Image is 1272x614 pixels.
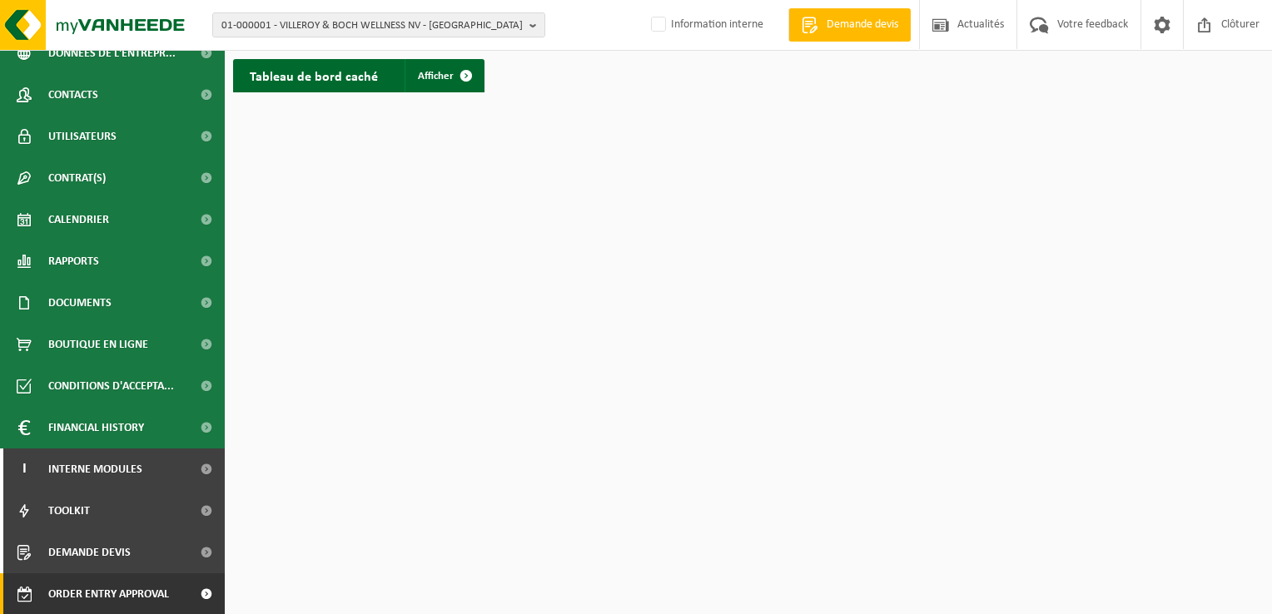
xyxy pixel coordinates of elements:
span: Financial History [48,407,144,448]
span: Contacts [48,74,98,116]
a: Afficher [405,59,483,92]
span: Demande devis [48,532,131,573]
span: Documents [48,282,112,324]
span: Demande devis [822,17,902,33]
span: Conditions d'accepta... [48,365,174,407]
a: Demande devis [788,8,911,42]
span: Interne modules [48,448,142,490]
span: Calendrier [48,199,109,240]
span: Afficher [418,71,454,82]
span: Boutique en ligne [48,324,148,365]
span: Utilisateurs [48,116,117,157]
label: Information interne [648,12,763,37]
span: I [17,448,32,490]
span: Contrat(s) [48,157,106,199]
span: Rapports [48,240,99,282]
span: 01-000001 - VILLEROY & BOCH WELLNESS NV - [GEOGRAPHIC_DATA] [221,13,523,38]
span: Toolkit [48,490,90,532]
span: Données de l'entrepr... [48,32,176,74]
button: 01-000001 - VILLEROY & BOCH WELLNESS NV - [GEOGRAPHIC_DATA] [212,12,545,37]
h2: Tableau de bord caché [233,59,395,92]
